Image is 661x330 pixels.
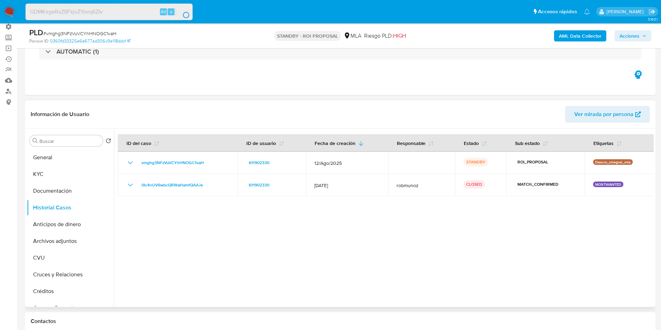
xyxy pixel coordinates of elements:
button: CVU [27,250,114,266]
span: # vmghg3NFzVuVCYhHNOGC1vaH [43,30,116,37]
a: 0360fd33325e6e677ad306c9e118ddcf [50,38,130,44]
button: Anticipos de dinero [27,216,114,233]
input: Buscar [39,138,100,144]
button: Acciones [615,30,651,41]
button: Ver mirada por persona [565,106,650,123]
div: MLA [344,32,361,40]
span: 3.160.1 [648,16,658,22]
span: Ver mirada por persona [574,106,633,123]
button: AML Data Collector [554,30,606,41]
button: search-icon [176,7,190,17]
b: Person ID [29,38,48,44]
a: Notificaciones [584,9,590,15]
span: s [170,8,172,15]
button: KYC [27,166,114,183]
h3: AUTOMATIC (1) [56,48,99,55]
button: Historial Casos [27,199,114,216]
div: AUTOMATIC (1) [39,44,641,60]
h1: Contactos [31,318,650,325]
b: PLD [29,27,43,38]
a: Salir [648,8,656,15]
span: Alt [161,8,166,15]
h1: Información de Usuario [31,111,89,118]
span: Riesgo PLD: [364,32,406,40]
button: Volver al orden por defecto [106,138,111,146]
button: General [27,149,114,166]
span: Accesos rápidos [538,8,577,15]
button: Créditos [27,283,114,300]
input: Buscar usuario o caso... [26,7,192,16]
span: Acciones [620,30,639,41]
button: Documentación [27,183,114,199]
button: Cuentas Bancarias [27,300,114,316]
b: AML Data Collector [559,30,601,41]
p: gustavo.deseta@mercadolibre.com [607,8,646,15]
button: Archivos adjuntos [27,233,114,250]
span: HIGH [393,32,406,40]
button: Cruces y Relaciones [27,266,114,283]
button: Buscar [32,138,38,144]
p: STANDBY - ROI PROPOSAL [274,31,341,41]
